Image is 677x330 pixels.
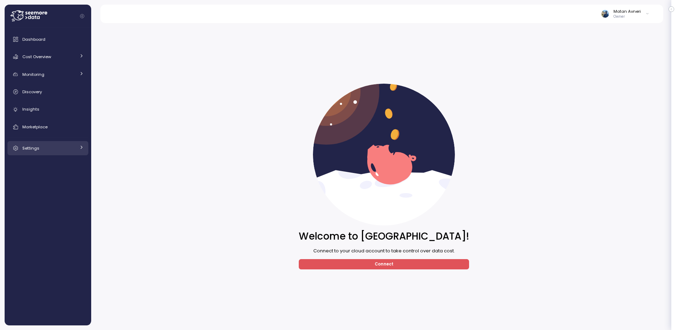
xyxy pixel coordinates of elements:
a: Dashboard [7,32,88,46]
a: Marketplace [7,120,88,134]
span: Dashboard [22,37,45,42]
p: Connect to your cloud account to take control over data cost. [313,247,455,255]
h1: Welcome to [GEOGRAPHIC_DATA]! [299,230,469,243]
span: Marketplace [22,124,48,130]
a: Discovery [7,85,88,99]
span: Cost Overview [22,54,51,60]
a: Connect [299,259,469,269]
span: Connect [375,259,393,269]
a: Cost Overview [7,50,88,64]
a: Settings [7,141,88,155]
img: splash [313,84,455,225]
span: Insights [22,106,39,112]
p: Owner [613,14,641,19]
span: Discovery [22,89,42,95]
a: Insights [7,102,88,117]
img: ALV-UjU9NIG_Wloj8pB3_v55hRoZ3lespzF9yrHXbtJm4cvqEFcR7uh_r9n3DdCHFjdSUIv50T5EXo-4eqcsfbNi5xWO0IjWZ... [601,10,609,17]
a: Monitoring [7,67,88,82]
div: Matan Avneri [613,9,641,14]
span: Settings [22,145,39,151]
button: Collapse navigation [78,13,87,19]
span: Monitoring [22,72,44,77]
